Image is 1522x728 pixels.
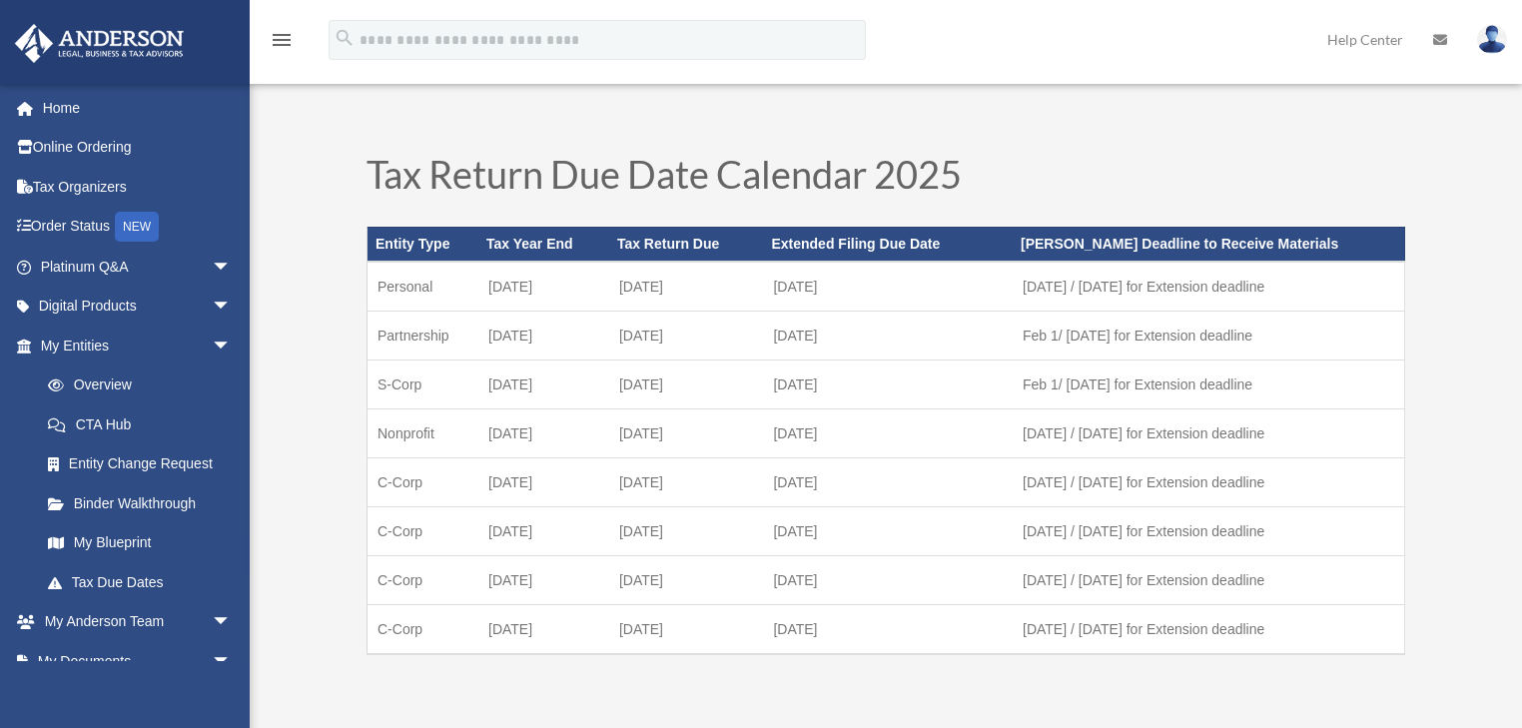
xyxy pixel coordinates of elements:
[1013,506,1404,555] td: [DATE] / [DATE] for Extension deadline
[609,506,764,555] td: [DATE]
[763,262,1013,312] td: [DATE]
[763,360,1013,408] td: [DATE]
[1013,555,1404,604] td: [DATE] / [DATE] for Extension deadline
[478,604,609,654] td: [DATE]
[609,227,764,261] th: Tax Return Due
[609,555,764,604] td: [DATE]
[368,506,479,555] td: C-Corp
[14,128,262,168] a: Online Ordering
[368,604,479,654] td: C-Corp
[478,227,609,261] th: Tax Year End
[763,506,1013,555] td: [DATE]
[212,287,252,328] span: arrow_drop_down
[1013,262,1404,312] td: [DATE] / [DATE] for Extension deadline
[212,602,252,643] span: arrow_drop_down
[763,604,1013,654] td: [DATE]
[1477,25,1507,54] img: User Pic
[212,326,252,366] span: arrow_drop_down
[609,262,764,312] td: [DATE]
[1013,227,1404,261] th: [PERSON_NAME] Deadline to Receive Materials
[478,506,609,555] td: [DATE]
[14,167,262,207] a: Tax Organizers
[368,408,479,457] td: Nonprofit
[1013,360,1404,408] td: Feb 1/ [DATE] for Extension deadline
[28,365,262,405] a: Overview
[1013,311,1404,360] td: Feb 1/ [DATE] for Extension deadline
[609,408,764,457] td: [DATE]
[368,360,479,408] td: S-Corp
[763,408,1013,457] td: [DATE]
[609,457,764,506] td: [DATE]
[28,523,262,563] a: My Blueprint
[1013,604,1404,654] td: [DATE] / [DATE] for Extension deadline
[368,262,479,312] td: Personal
[478,360,609,408] td: [DATE]
[14,326,262,365] a: My Entitiesarrow_drop_down
[14,287,262,327] a: Digital Productsarrow_drop_down
[478,262,609,312] td: [DATE]
[14,641,262,681] a: My Documentsarrow_drop_down
[609,604,764,654] td: [DATE]
[270,28,294,52] i: menu
[334,27,356,49] i: search
[28,444,262,484] a: Entity Change Request
[115,212,159,242] div: NEW
[763,311,1013,360] td: [DATE]
[1013,408,1404,457] td: [DATE] / [DATE] for Extension deadline
[478,555,609,604] td: [DATE]
[1013,457,1404,506] td: [DATE] / [DATE] for Extension deadline
[368,311,479,360] td: Partnership
[478,311,609,360] td: [DATE]
[368,457,479,506] td: C-Corp
[9,24,190,63] img: Anderson Advisors Platinum Portal
[28,404,262,444] a: CTA Hub
[270,35,294,52] a: menu
[28,483,262,523] a: Binder Walkthrough
[367,155,1405,203] h1: Tax Return Due Date Calendar 2025
[609,311,764,360] td: [DATE]
[28,562,252,602] a: Tax Due Dates
[763,555,1013,604] td: [DATE]
[14,247,262,287] a: Platinum Q&Aarrow_drop_down
[763,227,1013,261] th: Extended Filing Due Date
[212,641,252,682] span: arrow_drop_down
[14,207,262,248] a: Order StatusNEW
[14,602,262,642] a: My Anderson Teamarrow_drop_down
[478,408,609,457] td: [DATE]
[368,555,479,604] td: C-Corp
[478,457,609,506] td: [DATE]
[212,247,252,288] span: arrow_drop_down
[763,457,1013,506] td: [DATE]
[14,88,262,128] a: Home
[609,360,764,408] td: [DATE]
[368,227,479,261] th: Entity Type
